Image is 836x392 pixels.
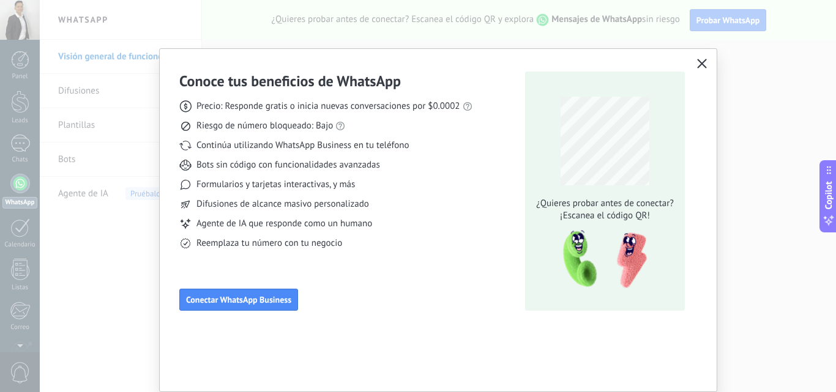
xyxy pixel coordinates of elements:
span: ¡Escanea el código QR! [533,210,677,222]
span: Copilot [823,181,835,209]
button: Conectar WhatsApp Business [179,289,298,311]
span: Continúa utilizando WhatsApp Business en tu teléfono [196,139,409,152]
h3: Conoce tus beneficios de WhatsApp [179,72,401,91]
span: Bots sin código con funcionalidades avanzadas [196,159,380,171]
span: Precio: Responde gratis o inicia nuevas conversaciones por $0.0002 [196,100,460,113]
span: ¿Quieres probar antes de conectar? [533,198,677,210]
span: Riesgo de número bloqueado: Bajo [196,120,333,132]
span: Conectar WhatsApp Business [186,295,291,304]
span: Reemplaza tu número con tu negocio [196,237,342,250]
img: qr-pic-1x.png [553,227,649,292]
span: Agente de IA que responde como un humano [196,218,372,230]
span: Formularios y tarjetas interactivas, y más [196,179,355,191]
span: Difusiones de alcance masivo personalizado [196,198,369,210]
